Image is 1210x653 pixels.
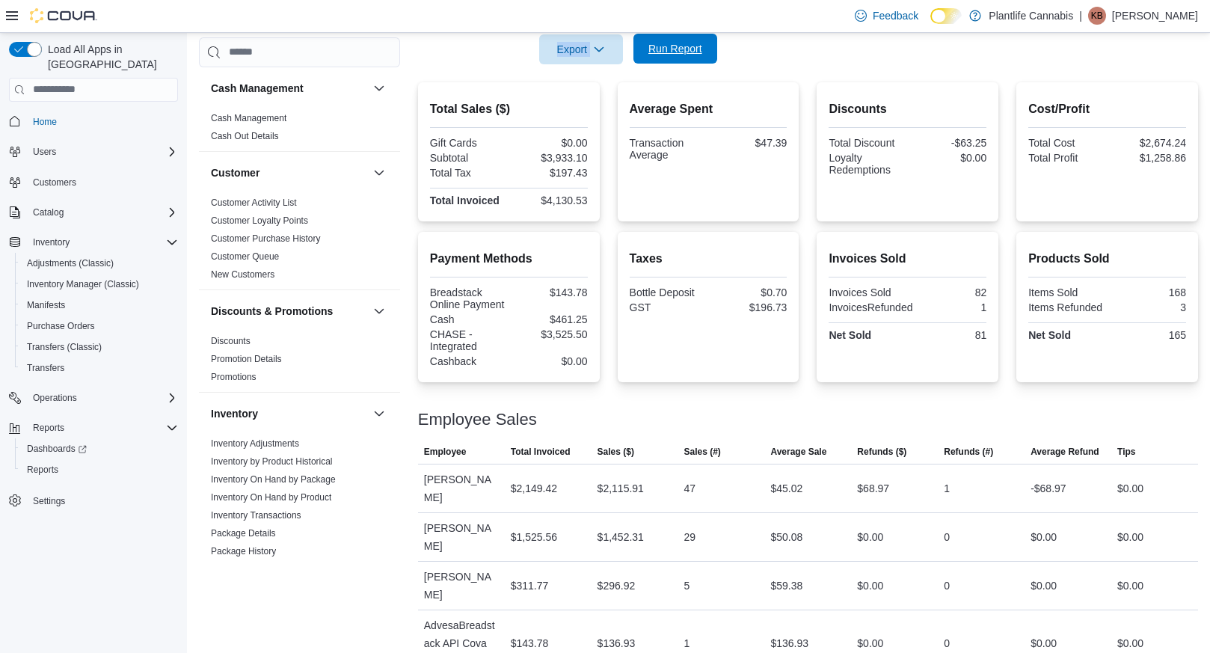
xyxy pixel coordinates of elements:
[630,137,705,161] div: Transaction Average
[27,341,102,353] span: Transfers (Classic)
[1028,329,1071,341] strong: Net Sold
[370,79,388,97] button: Cash Management
[1028,250,1186,268] h2: Products Sold
[829,250,986,268] h2: Invoices Sold
[211,545,276,557] span: Package History
[430,194,500,206] strong: Total Invoiced
[512,194,587,206] div: $4,130.53
[211,335,251,347] span: Discounts
[598,479,644,497] div: $2,115.91
[33,392,77,404] span: Operations
[211,165,367,180] button: Customer
[27,389,83,407] button: Operations
[512,152,587,164] div: $3,933.10
[21,275,178,293] span: Inventory Manager (Classic)
[3,141,184,162] button: Users
[857,577,883,595] div: $0.00
[512,328,587,340] div: $3,525.50
[989,7,1073,25] p: Plantlife Cannabis
[1117,577,1143,595] div: $0.00
[3,417,184,438] button: Reports
[1111,301,1186,313] div: 3
[711,137,787,149] div: $47.39
[630,250,787,268] h2: Taxes
[430,137,506,149] div: Gift Cards
[770,577,802,595] div: $59.38
[15,316,184,337] button: Purchase Orders
[633,34,717,64] button: Run Report
[512,313,587,325] div: $461.25
[944,446,993,458] span: Refunds (#)
[199,194,400,289] div: Customer
[418,411,537,429] h3: Employee Sales
[1079,7,1082,25] p: |
[598,577,636,595] div: $296.92
[630,100,787,118] h2: Average Spent
[21,461,178,479] span: Reports
[684,577,690,595] div: 5
[424,446,467,458] span: Employee
[211,269,274,280] span: New Customers
[211,510,301,521] a: Inventory Transactions
[15,295,184,316] button: Manifests
[3,387,184,408] button: Operations
[829,286,904,298] div: Invoices Sold
[511,528,557,546] div: $1,525.56
[211,438,299,449] a: Inventory Adjustments
[911,286,986,298] div: 82
[21,275,145,293] a: Inventory Manager (Classic)
[930,8,962,24] input: Dark Mode
[1031,528,1057,546] div: $0.00
[944,479,950,497] div: 1
[211,251,279,262] a: Customer Queue
[849,1,924,31] a: Feedback
[3,171,184,193] button: Customers
[199,109,400,151] div: Cash Management
[27,443,87,455] span: Dashboards
[42,42,178,72] span: Load All Apps in [GEOGRAPHIC_DATA]
[430,355,506,367] div: Cashback
[211,233,321,245] span: Customer Purchase History
[33,146,56,158] span: Users
[199,435,400,638] div: Inventory
[211,113,286,123] a: Cash Management
[1028,152,1104,164] div: Total Profit
[211,81,367,96] button: Cash Management
[21,461,64,479] a: Reports
[598,528,644,546] div: $1,452.31
[21,254,120,272] a: Adjustments (Classic)
[211,304,367,319] button: Discounts & Promotions
[33,116,57,128] span: Home
[211,354,282,364] a: Promotion Details
[911,329,986,341] div: 81
[1028,286,1104,298] div: Items Sold
[1031,446,1099,458] span: Average Refund
[27,491,178,509] span: Settings
[630,301,705,313] div: GST
[770,634,808,652] div: $136.93
[211,474,336,485] a: Inventory On Hand by Package
[21,440,178,458] span: Dashboards
[211,215,308,226] a: Customer Loyalty Points
[15,253,184,274] button: Adjustments (Classic)
[27,174,82,191] a: Customers
[27,143,62,161] button: Users
[27,299,65,311] span: Manifests
[598,634,636,652] div: $136.93
[21,317,178,335] span: Purchase Orders
[3,232,184,253] button: Inventory
[33,177,76,188] span: Customers
[829,152,904,176] div: Loyalty Redemptions
[27,203,178,221] span: Catalog
[211,527,276,539] span: Package Details
[1117,634,1143,652] div: $0.00
[211,197,297,209] span: Customer Activity List
[1111,137,1186,149] div: $2,674.24
[911,152,986,164] div: $0.00
[21,296,178,314] span: Manifests
[27,257,114,269] span: Adjustments (Classic)
[418,465,505,512] div: [PERSON_NAME]
[3,489,184,511] button: Settings
[430,152,506,164] div: Subtotal
[21,440,93,458] a: Dashboards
